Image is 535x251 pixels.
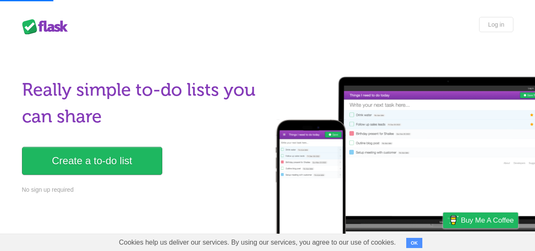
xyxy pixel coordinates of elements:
[22,77,263,130] h1: Really simple to-do lists you can share
[22,185,263,194] p: No sign up required
[443,212,518,228] a: Buy me a coffee
[479,17,513,32] a: Log in
[406,238,423,248] button: OK
[447,213,459,227] img: Buy me a coffee
[461,213,514,228] span: Buy me a coffee
[22,147,162,175] a: Create a to-do list
[22,19,73,34] div: Flask Lists
[111,234,405,251] span: Cookies help us deliver our services. By using our services, you agree to our use of cookies.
